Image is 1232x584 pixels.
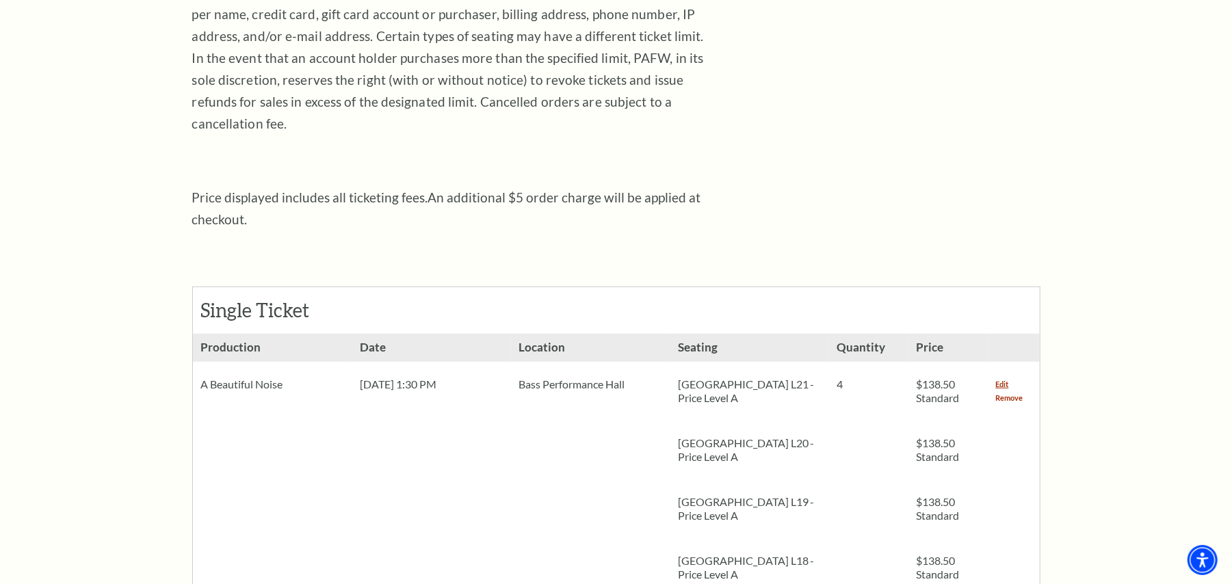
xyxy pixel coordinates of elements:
[916,554,959,581] span: $138.50 Standard
[192,189,701,227] span: An additional $5 order charge will be applied at checkout.
[908,334,987,362] h3: Price
[192,187,712,230] p: Price displayed includes all ticketing fees.
[670,334,828,362] h3: Seating
[828,334,908,362] h3: Quantity
[519,377,625,390] span: Bass Performance Hall
[193,334,352,362] h3: Production
[837,377,900,391] p: 4
[678,554,820,581] p: [GEOGRAPHIC_DATA] L18 - Price Level A
[201,299,351,322] h2: Single Ticket
[193,362,352,407] div: A Beautiful Noise
[916,495,959,522] span: $138.50 Standard
[352,334,510,362] h3: Date
[678,436,820,464] p: [GEOGRAPHIC_DATA] L20 - Price Level A
[678,495,820,522] p: [GEOGRAPHIC_DATA] L19 - Price Level A
[352,362,510,407] div: [DATE] 1:30 PM
[510,334,669,362] h3: Location
[678,377,820,405] p: [GEOGRAPHIC_DATA] L21 - Price Level A
[916,377,959,404] span: $138.50 Standard
[916,436,959,463] span: $138.50 Standard
[996,391,1023,405] a: Remove
[1188,545,1218,575] div: Accessibility Menu
[996,377,1009,391] a: Edit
